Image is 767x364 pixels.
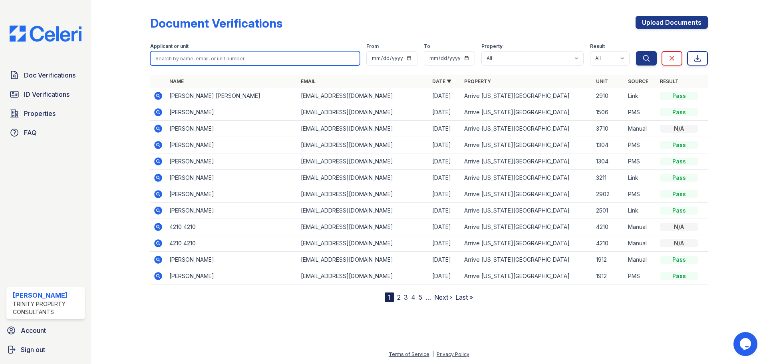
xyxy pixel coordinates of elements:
[596,78,608,84] a: Unit
[166,219,298,235] td: 4210 4210
[625,268,657,284] td: PMS
[3,342,88,358] a: Sign out
[429,170,461,186] td: [DATE]
[593,88,625,104] td: 2910
[625,104,657,121] td: PMS
[660,141,698,149] div: Pass
[166,88,298,104] td: [PERSON_NAME] [PERSON_NAME]
[397,293,401,301] a: 2
[21,326,46,335] span: Account
[166,235,298,252] td: 4210 4210
[461,252,592,268] td: Arrive [US_STATE][GEOGRAPHIC_DATA]
[429,186,461,203] td: [DATE]
[298,170,429,186] td: [EMAIL_ADDRESS][DOMAIN_NAME]
[625,235,657,252] td: Manual
[24,70,76,80] span: Doc Verifications
[432,351,434,357] div: |
[461,153,592,170] td: Arrive [US_STATE][GEOGRAPHIC_DATA]
[628,78,648,84] a: Source
[298,203,429,219] td: [EMAIL_ADDRESS][DOMAIN_NAME]
[298,235,429,252] td: [EMAIL_ADDRESS][DOMAIN_NAME]
[461,203,592,219] td: Arrive [US_STATE][GEOGRAPHIC_DATA]
[461,186,592,203] td: Arrive [US_STATE][GEOGRAPHIC_DATA]
[166,153,298,170] td: [PERSON_NAME]
[625,203,657,219] td: Link
[166,104,298,121] td: [PERSON_NAME]
[429,219,461,235] td: [DATE]
[590,43,605,50] label: Result
[24,90,70,99] span: ID Verifications
[298,104,429,121] td: [EMAIL_ADDRESS][DOMAIN_NAME]
[429,88,461,104] td: [DATE]
[434,293,452,301] a: Next ›
[166,268,298,284] td: [PERSON_NAME]
[6,125,85,141] a: FAQ
[625,170,657,186] td: Link
[461,235,592,252] td: Arrive [US_STATE][GEOGRAPHIC_DATA]
[593,219,625,235] td: 4210
[429,104,461,121] td: [DATE]
[150,16,282,30] div: Document Verifications
[593,235,625,252] td: 4210
[660,108,698,116] div: Pass
[424,43,430,50] label: To
[298,219,429,235] td: [EMAIL_ADDRESS][DOMAIN_NAME]
[625,121,657,137] td: Manual
[625,137,657,153] td: PMS
[24,128,37,137] span: FAQ
[625,186,657,203] td: PMS
[660,174,698,182] div: Pass
[298,268,429,284] td: [EMAIL_ADDRESS][DOMAIN_NAME]
[6,86,85,102] a: ID Verifications
[13,290,81,300] div: [PERSON_NAME]
[461,268,592,284] td: Arrive [US_STATE][GEOGRAPHIC_DATA]
[150,51,360,66] input: Search by name, email, or unit number
[461,170,592,186] td: Arrive [US_STATE][GEOGRAPHIC_DATA]
[429,252,461,268] td: [DATE]
[593,252,625,268] td: 1912
[429,137,461,153] td: [DATE]
[593,186,625,203] td: 2902
[660,125,698,133] div: N/A
[385,292,394,302] div: 1
[432,78,451,84] a: Date ▼
[660,272,698,280] div: Pass
[461,137,592,153] td: Arrive [US_STATE][GEOGRAPHIC_DATA]
[625,252,657,268] td: Manual
[660,207,698,215] div: Pass
[461,121,592,137] td: Arrive [US_STATE][GEOGRAPHIC_DATA]
[660,78,679,84] a: Result
[169,78,184,84] a: Name
[429,235,461,252] td: [DATE]
[419,293,422,301] a: 5
[429,153,461,170] td: [DATE]
[625,88,657,104] td: Link
[166,170,298,186] td: [PERSON_NAME]
[24,109,56,118] span: Properties
[455,293,473,301] a: Last »
[429,121,461,137] td: [DATE]
[298,186,429,203] td: [EMAIL_ADDRESS][DOMAIN_NAME]
[298,153,429,170] td: [EMAIL_ADDRESS][DOMAIN_NAME]
[660,223,698,231] div: N/A
[166,186,298,203] td: [PERSON_NAME]
[593,203,625,219] td: 2501
[429,203,461,219] td: [DATE]
[660,92,698,100] div: Pass
[166,203,298,219] td: [PERSON_NAME]
[593,268,625,284] td: 1912
[437,351,469,357] a: Privacy Policy
[733,332,759,356] iframe: chat widget
[13,300,81,316] div: Trinity Property Consultants
[625,153,657,170] td: PMS
[593,153,625,170] td: 1304
[166,137,298,153] td: [PERSON_NAME]
[366,43,379,50] label: From
[625,219,657,235] td: Manual
[298,137,429,153] td: [EMAIL_ADDRESS][DOMAIN_NAME]
[593,137,625,153] td: 1304
[660,157,698,165] div: Pass
[389,351,429,357] a: Terms of Service
[464,78,491,84] a: Property
[660,256,698,264] div: Pass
